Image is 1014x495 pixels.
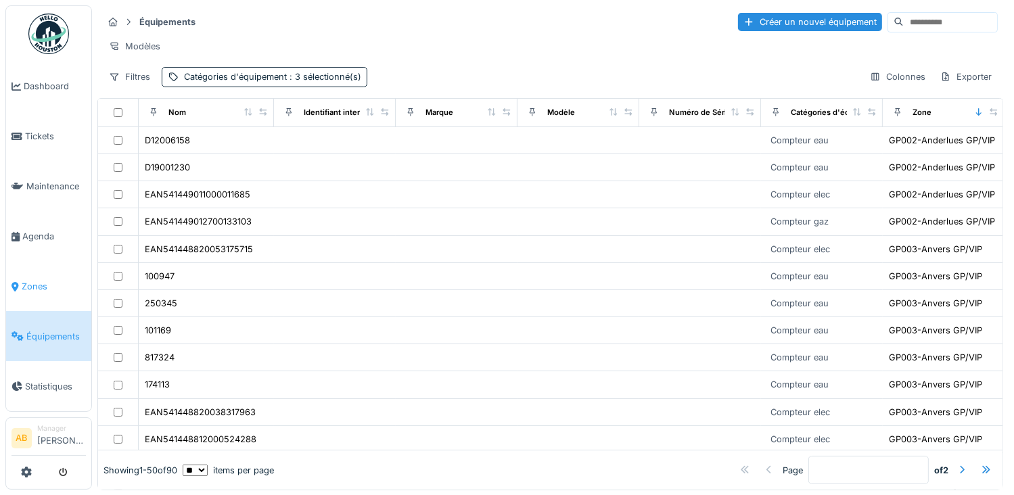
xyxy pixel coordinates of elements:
[6,212,91,262] a: Agenda
[770,324,829,337] div: Compteur eau
[770,378,829,391] div: Compteur eau
[11,428,32,448] li: AB
[287,72,361,82] span: : 3 sélectionné(s)
[145,378,170,391] div: 174113
[889,270,982,283] div: GP003-Anvers GP/VIP
[103,464,177,477] div: Showing 1 - 50 of 90
[889,433,982,446] div: GP003-Anvers GP/VIP
[934,464,948,477] strong: of 2
[145,188,250,201] div: EAN541449011000011685
[889,134,995,147] div: GP002-Anderlues GP/VIP
[889,324,982,337] div: GP003-Anvers GP/VIP
[22,280,86,293] span: Zones
[770,215,829,228] div: Compteur gaz
[6,361,91,411] a: Statistiques
[134,16,201,28] strong: Équipements
[145,243,253,256] div: EAN541448820053175715
[184,70,361,83] div: Catégories d'équipement
[145,433,256,446] div: EAN541448812000524288
[6,162,91,212] a: Maintenance
[145,270,175,283] div: 100947
[103,67,156,87] div: Filtres
[770,188,830,201] div: Compteur elec
[889,215,995,228] div: GP002-Anderlues GP/VIP
[25,380,86,393] span: Statistiques
[791,107,885,118] div: Catégories d'équipement
[770,243,830,256] div: Compteur elec
[770,134,829,147] div: Compteur eau
[183,464,274,477] div: items per page
[889,243,982,256] div: GP003-Anvers GP/VIP
[934,67,998,87] div: Exporter
[145,134,190,147] div: D12006158
[889,378,982,391] div: GP003-Anvers GP/VIP
[889,406,982,419] div: GP003-Anvers GP/VIP
[28,14,69,54] img: Badge_color-CXgf-gQk.svg
[669,107,731,118] div: Numéro de Série
[145,161,190,174] div: D19001230
[770,433,830,446] div: Compteur elec
[24,80,86,93] span: Dashboard
[22,230,86,243] span: Agenda
[103,37,166,56] div: Modèles
[304,107,369,118] div: Identifiant interne
[26,180,86,193] span: Maintenance
[889,297,982,310] div: GP003-Anvers GP/VIP
[6,262,91,312] a: Zones
[145,351,175,364] div: 817324
[11,423,86,456] a: AB Manager[PERSON_NAME]
[145,324,171,337] div: 101169
[889,188,995,201] div: GP002-Anderlues GP/VIP
[37,423,86,433] div: Manager
[26,330,86,343] span: Équipements
[783,464,803,477] div: Page
[6,62,91,112] a: Dashboard
[770,351,829,364] div: Compteur eau
[425,107,453,118] div: Marque
[864,67,931,87] div: Colonnes
[145,215,252,228] div: EAN541449012700133103
[6,112,91,162] a: Tickets
[770,270,829,283] div: Compteur eau
[770,406,830,419] div: Compteur elec
[145,297,177,310] div: 250345
[738,13,882,31] div: Créer un nouvel équipement
[6,311,91,361] a: Équipements
[37,423,86,452] li: [PERSON_NAME]
[889,161,995,174] div: GP002-Anderlues GP/VIP
[25,130,86,143] span: Tickets
[547,107,575,118] div: Modèle
[913,107,931,118] div: Zone
[145,406,256,419] div: EAN541448820038317963
[770,161,829,174] div: Compteur eau
[770,297,829,310] div: Compteur eau
[889,351,982,364] div: GP003-Anvers GP/VIP
[168,107,186,118] div: Nom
